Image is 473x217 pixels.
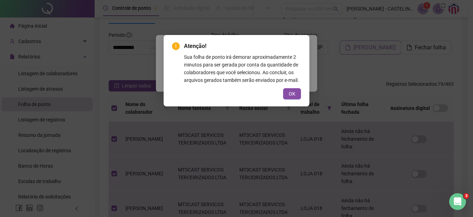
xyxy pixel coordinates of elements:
[184,53,301,84] div: Sua folha de ponto irá demorar aproximadamente 2 minutos para ser gerada por conta da quantidade ...
[289,90,295,98] span: OK
[172,42,180,50] span: exclamation-circle
[184,42,301,50] span: Atenção!
[464,193,469,199] span: 3
[449,193,466,210] iframe: Intercom live chat
[283,88,301,99] button: OK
